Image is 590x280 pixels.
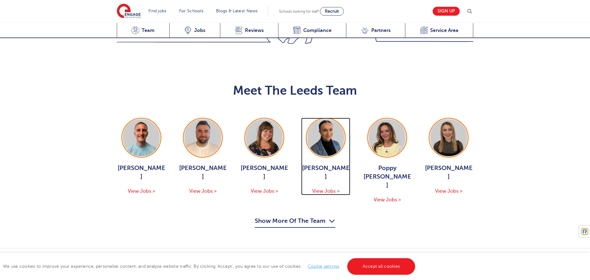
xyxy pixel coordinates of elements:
[347,258,415,275] a: Accept all cookies
[255,216,335,228] button: Show More Of The Team
[3,264,417,269] span: We use cookies to improve your experience, personalise content, and analyse website traffic. By c...
[346,23,405,38] a: Partners
[128,188,155,194] span: View Jobs >
[279,9,319,14] span: Schools looking for staff
[123,119,160,156] img: George Dignam
[433,7,460,16] a: Sign up
[363,164,412,190] span: Poppy [PERSON_NAME]
[251,188,278,194] span: View Jobs >
[117,83,473,98] h2: Meet The Leeds Team
[303,27,332,34] span: Compliance
[424,164,473,181] span: [PERSON_NAME]
[148,9,167,13] a: Find jobs
[430,119,467,156] img: Layla McCosker
[301,164,350,181] span: [PERSON_NAME]
[325,9,339,14] span: Recruit
[308,264,340,269] a: Cookie settings
[169,23,220,38] a: Jobs
[194,27,205,34] span: Jobs
[371,27,391,34] span: Partners
[301,118,350,195] a: [PERSON_NAME] View Jobs >
[369,119,406,156] img: Poppy Burnside
[374,197,401,203] span: View Jobs >
[117,118,166,195] a: [PERSON_NAME] View Jobs >
[117,4,141,19] img: Engage Education
[216,9,258,13] a: Blogs & Latest News
[312,188,340,194] span: View Jobs >
[184,119,221,156] img: Chris Rushton
[430,27,458,34] span: Service Area
[178,118,227,195] a: [PERSON_NAME] View Jobs >
[179,9,203,13] a: For Schools
[424,118,473,195] a: [PERSON_NAME] View Jobs >
[142,27,155,34] span: Team
[435,188,462,194] span: View Jobs >
[189,188,217,194] span: View Jobs >
[405,23,473,38] a: Service Area
[245,27,264,34] span: Reviews
[320,7,344,16] a: Recruit
[178,164,227,181] span: [PERSON_NAME]
[307,119,344,156] img: Holly Johnson
[240,118,289,195] a: [PERSON_NAME] View Jobs >
[278,23,346,38] a: Compliance
[117,164,166,181] span: [PERSON_NAME]
[220,23,278,38] a: Reviews
[363,118,412,204] a: Poppy [PERSON_NAME] View Jobs >
[246,119,283,156] img: Joanne Wright
[240,164,289,181] span: [PERSON_NAME]
[117,23,169,38] a: Team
